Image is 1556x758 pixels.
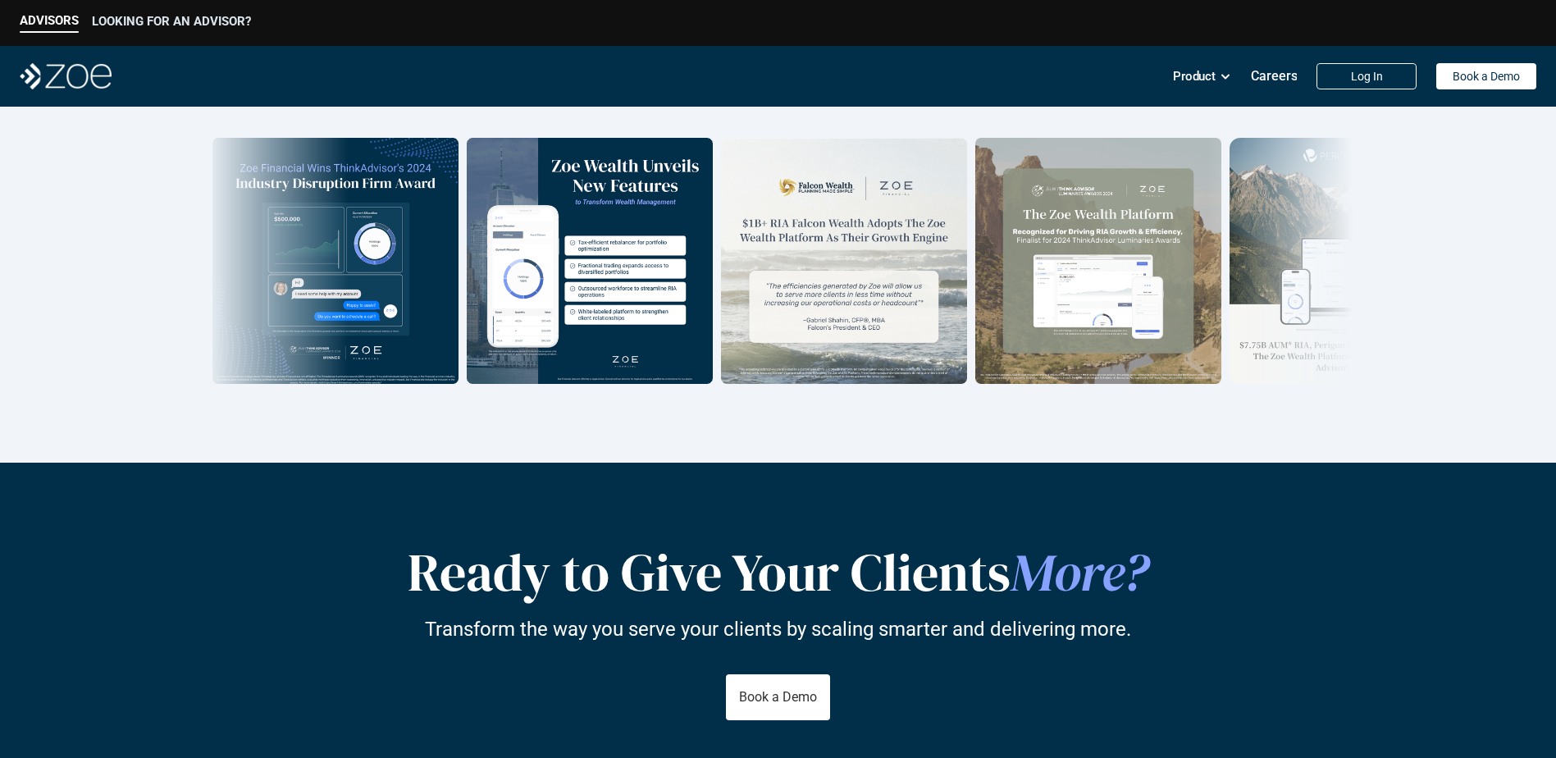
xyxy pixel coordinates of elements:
[20,13,79,28] p: ADVISORS
[1173,64,1216,89] p: Product
[1351,70,1383,84] p: Log In
[1453,70,1520,84] p: Book a Demo
[92,14,251,33] a: LOOKING FOR AN ADVISOR?
[231,541,1325,605] h2: Ready to Give Your Clients
[1251,68,1298,84] p: Careers
[739,689,817,705] p: Book a Demo
[726,674,830,720] a: Book a Demo
[1436,63,1536,89] a: Book a Demo
[1316,63,1417,89] a: Log In
[425,618,1131,642] p: Transform the way you serve your clients by scaling smarter and delivering more.
[1011,537,1148,608] span: More?
[92,14,251,29] p: LOOKING FOR AN ADVISOR?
